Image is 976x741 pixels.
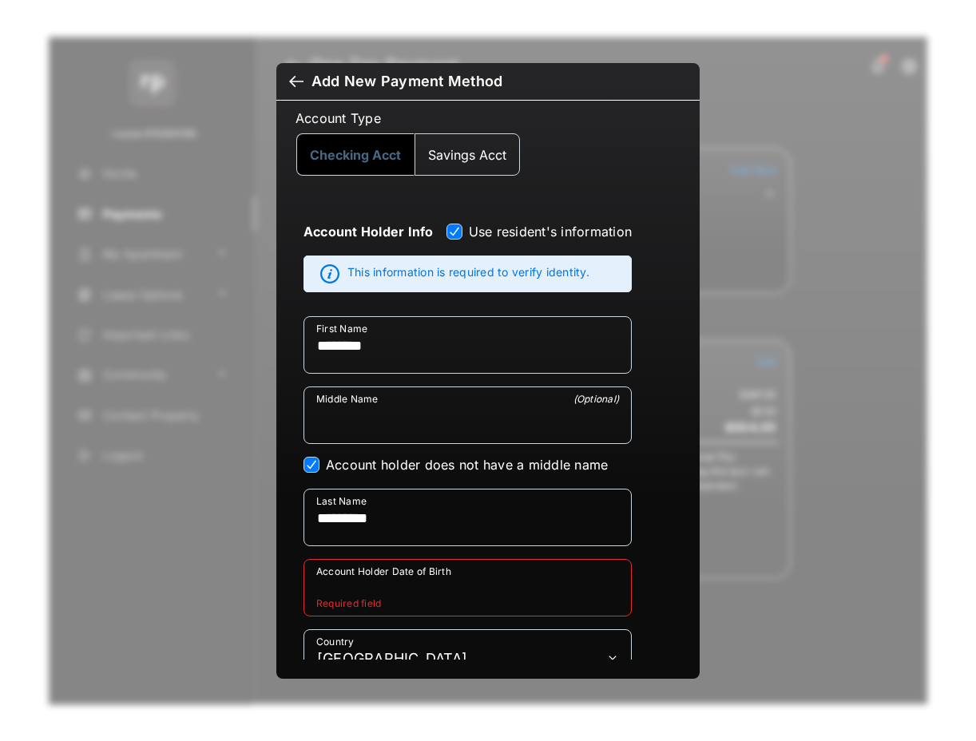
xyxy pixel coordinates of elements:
button: Checking Acct [296,133,415,176]
div: payment_method_screening[postal_addresses][country] [304,629,632,687]
span: This information is required to verify identity. [347,264,589,283]
label: Account Type [296,110,680,126]
label: Use resident's information [469,224,632,240]
button: Savings Acct [415,133,520,176]
div: Add New Payment Method [311,73,502,90]
strong: Account Holder Info [304,224,434,268]
label: Account holder does not have a middle name [326,457,608,473]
